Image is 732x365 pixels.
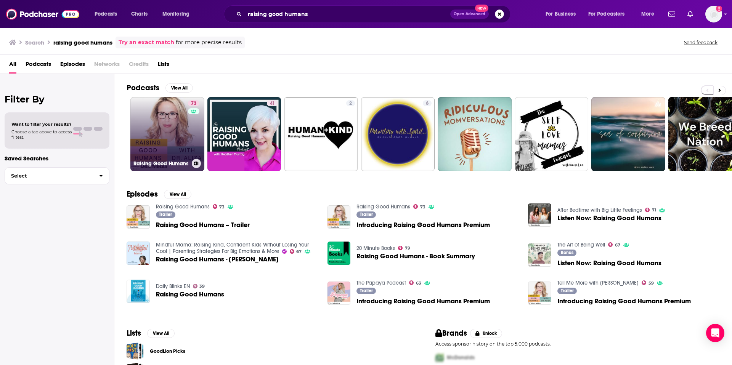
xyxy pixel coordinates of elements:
span: Want to filter your results? [11,122,72,127]
h2: Filter By [5,94,109,105]
span: 79 [405,247,410,250]
button: View All [165,83,193,93]
span: Podcasts [95,9,117,19]
a: Tell Me More with Nicole Walters [557,280,639,286]
h3: raising good humans [53,39,112,46]
a: Raising Good Humans [156,291,224,298]
a: Introducing Raising Good Humans Premium [327,282,351,305]
a: Show notifications dropdown [684,8,696,21]
a: Podcasts [26,58,51,74]
span: Bonus [561,250,573,255]
span: Trailer [561,288,574,293]
span: 73 [420,205,425,209]
span: 2 [349,100,352,107]
h2: Episodes [127,189,158,199]
img: Introducing Raising Good Humans Premium [327,205,351,229]
span: For Business [546,9,576,19]
span: Choose a tab above to access filters. [11,129,72,140]
h2: Podcasts [127,83,159,93]
span: 41 [270,100,275,107]
div: Search podcasts, credits, & more... [231,5,518,23]
span: 73 [191,100,196,107]
span: Trailer [159,212,172,217]
button: open menu [89,8,127,20]
span: Open Advanced [454,12,485,16]
a: Listen Now: Raising Good Humans [528,243,551,267]
img: Raising Good Humans – Trailer [127,205,150,229]
button: Select [5,167,109,184]
span: for more precise results [176,38,242,47]
img: Raising Good Humans - Book Summary [327,242,351,265]
a: Mindful Mama: Raising Kind, Confident Kids Without Losing Your Cool | Parenting Strategies For Bi... [156,242,309,255]
a: Podchaser - Follow, Share and Rate Podcasts [6,7,79,21]
p: Saved Searches [5,155,109,162]
a: GoodLion Picks [150,347,185,355]
h2: Lists [127,328,141,338]
button: open menu [636,8,664,20]
a: The Papaya Podcast [356,280,406,286]
a: After Bedtime with Big Little Feelings [557,207,642,213]
a: 59 [642,280,654,285]
a: 2 [284,97,358,171]
span: 39 [199,285,205,288]
img: Raising Good Humans [127,280,150,303]
span: GoodLion Picks [127,343,144,360]
span: Networks [94,58,120,74]
span: Introducing Raising Good Humans Premium [557,298,691,304]
span: Trailer [360,212,373,217]
a: 73 [213,204,225,209]
span: Select [5,173,93,178]
a: 63 [409,280,421,285]
button: Open AdvancedNew [450,10,489,19]
span: Introducing Raising Good Humans Premium [356,298,490,304]
span: Charts [131,9,148,19]
button: View All [147,329,175,338]
span: 6 [426,100,429,107]
img: Listen Now: Raising Good Humans [528,203,551,227]
a: PodcastsView All [127,83,193,93]
a: 73Raising Good Humans [130,97,204,171]
a: Raising Good Humans [156,203,210,210]
h3: Raising Good Humans [133,160,189,167]
h3: Search [25,39,44,46]
a: 71 [645,208,656,212]
a: 2 [346,100,355,106]
span: McDonalds [447,354,475,361]
span: 67 [296,250,302,253]
span: Lists [158,58,169,74]
img: Introducing Raising Good Humans Premium [528,282,551,305]
a: Raising Good Humans - Book Summary [356,253,475,259]
input: Search podcasts, credits, & more... [245,8,450,20]
span: Logged in as megcassidy [705,6,722,22]
a: Listen Now: Raising Good Humans [557,260,661,266]
span: 63 [416,282,421,285]
a: Listen Now: Raising Good Humans [557,215,661,221]
button: open menu [157,8,199,20]
span: Episodes [60,58,85,74]
a: 67 [608,242,620,247]
a: Raising Good Humans – Trailer [156,222,250,228]
img: Raising Good Humans - Hunter Clarke-Fields [127,242,150,265]
span: Monitoring [162,9,189,19]
button: open menu [583,8,636,20]
a: Daily Blinks EN [156,283,190,290]
a: 73 [413,204,425,209]
span: 71 [652,208,656,212]
a: All [9,58,16,74]
a: EpisodesView All [127,189,191,199]
a: 41 [267,100,278,106]
a: Raising Good Humans - Hunter Clarke-Fields [156,256,279,263]
a: 39 [193,284,205,288]
span: More [641,9,654,19]
button: open menu [540,8,585,20]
